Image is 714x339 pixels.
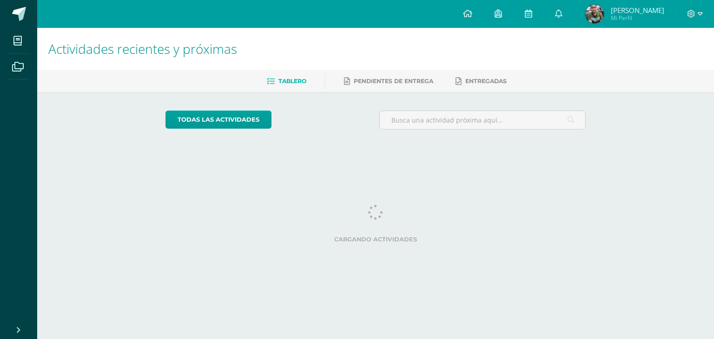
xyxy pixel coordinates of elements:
[585,5,604,23] img: 011288320365f5ccd35d503ac93e836a.png
[267,74,306,89] a: Tablero
[344,74,433,89] a: Pendientes de entrega
[611,6,664,15] span: [PERSON_NAME]
[165,111,271,129] a: todas las Actividades
[165,236,586,243] label: Cargando actividades
[48,40,237,58] span: Actividades recientes y próximas
[611,14,664,22] span: Mi Perfil
[456,74,507,89] a: Entregadas
[354,78,433,85] span: Pendientes de entrega
[278,78,306,85] span: Tablero
[465,78,507,85] span: Entregadas
[380,111,586,129] input: Busca una actividad próxima aquí...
